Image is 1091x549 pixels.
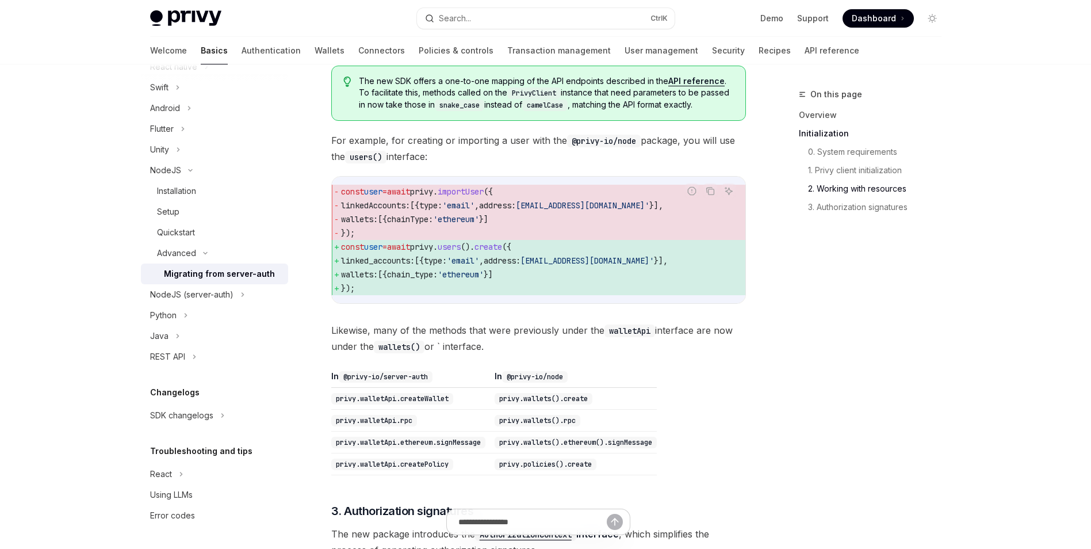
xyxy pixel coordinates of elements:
[808,143,951,161] a: 0. System requirements
[808,161,951,180] a: 1. Privy client initialization
[479,256,484,266] span: ,
[520,256,654,266] span: [EMAIL_ADDRESS][DOMAIN_NAME]'
[479,200,516,211] span: address:
[522,100,568,111] code: camelCase
[721,184,736,199] button: Ask AI
[438,186,484,197] span: importUser
[331,371,490,388] th: In
[438,269,484,280] span: 'ethereum'
[799,124,951,143] a: Initialization
[150,143,169,157] div: Unity
[703,184,718,199] button: Copy the contents from the code block
[797,13,829,24] a: Support
[387,186,410,197] span: await
[461,242,474,252] span: ().
[341,228,355,238] span: });
[799,106,951,124] a: Overview
[157,246,196,260] div: Advanced
[150,409,213,422] div: SDK changelogs
[150,10,221,26] img: light logo
[419,200,442,211] span: type:
[808,198,951,216] a: 3. Authorization signatures
[141,222,288,243] a: Quickstart
[157,226,195,239] div: Quickstart
[495,393,592,405] code: privy.wallets().create
[341,269,378,280] span: wallets:
[502,371,568,383] code: @privy-io/node
[439,12,471,25] div: Search...
[474,200,479,211] span: ,
[157,205,179,219] div: Setup
[654,256,668,266] span: }],
[387,269,438,280] span: chain_type:
[625,37,698,64] a: User management
[433,214,479,224] span: 'ethereum'
[150,163,181,177] div: NodeJS
[808,180,951,198] a: 2. Working with resources
[341,200,410,211] span: linkedAccounts:
[424,256,447,266] span: type:
[150,444,252,458] h5: Troubleshooting and tips
[382,186,387,197] span: =
[378,214,387,224] span: [{
[484,269,493,280] span: }]
[474,242,502,252] span: create
[150,122,174,136] div: Flutter
[331,503,474,519] span: 3. Authorization signatures
[712,37,745,64] a: Security
[433,242,438,252] span: .
[374,341,424,353] code: wallets()
[387,214,433,224] span: chainType:
[150,288,233,302] div: NodeJS (server-auth)
[341,214,378,224] span: wallets:
[410,242,433,252] span: privy
[150,329,169,343] div: Java
[315,37,344,64] a: Wallets
[343,77,351,87] svg: Tip
[650,14,668,23] span: Ctrl K
[387,242,410,252] span: await
[150,509,195,523] div: Error codes
[150,101,180,115] div: Android
[438,242,461,252] span: users
[157,184,196,198] div: Installation
[331,393,453,405] code: privy.walletApi.createWallet
[331,322,746,354] span: Likewise, many of the methods that were previously under the interface are now under the or ` int...
[433,186,438,197] span: .
[341,186,364,197] span: const
[419,37,493,64] a: Policies & controls
[607,514,623,530] button: Send message
[341,283,355,293] span: });
[141,505,288,526] a: Error codes
[495,437,657,448] code: privy.wallets().ethereum().signMessage
[141,201,288,222] a: Setup
[201,37,228,64] a: Basics
[331,437,485,448] code: privy.walletApi.ethereum.signMessage
[507,37,611,64] a: Transaction management
[484,256,520,266] span: address:
[649,200,663,211] span: }],
[843,9,914,28] a: Dashboard
[141,181,288,201] a: Installation
[331,132,746,165] span: For example, for creating or importing a user with the package, you will use the interface:
[150,308,177,322] div: Python
[567,135,641,147] code: @privy-io/node
[442,200,474,211] span: 'email'
[410,200,419,211] span: [{
[805,37,859,64] a: API reference
[495,415,580,426] code: privy.wallets().rpc
[810,87,862,101] span: On this page
[150,467,172,481] div: React
[604,325,655,337] code: walletApi
[507,87,561,99] code: PrivyClient
[341,256,415,266] span: linked_accounts:
[417,8,675,29] button: Search...CtrlK
[150,386,200,399] h5: Changelogs
[345,151,386,163] code: users()
[415,256,424,266] span: [{
[447,256,479,266] span: 'email'
[150,488,193,502] div: Using LLMs
[150,350,185,364] div: REST API
[759,37,791,64] a: Recipes
[382,242,387,252] span: =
